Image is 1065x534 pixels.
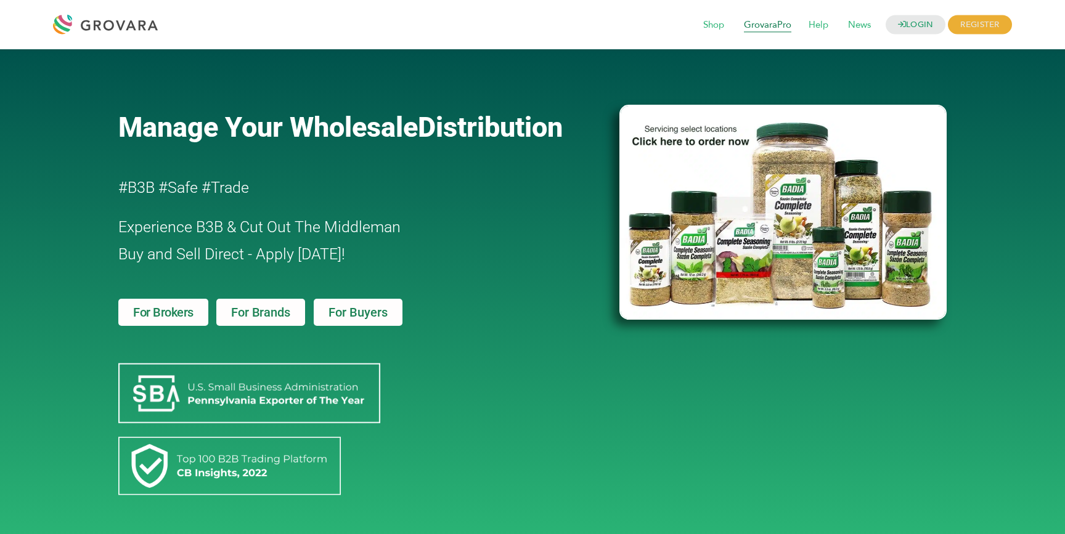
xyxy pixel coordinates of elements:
[839,18,879,32] a: News
[216,299,304,326] a: For Brands
[118,245,345,263] span: Buy and Sell Direct - Apply [DATE]!
[735,14,800,37] span: GrovaraPro
[886,15,946,34] a: LOGIN
[118,111,418,144] span: Manage Your Wholesale
[800,18,837,32] a: Help
[231,306,290,318] span: For Brands
[118,299,208,326] a: For Brokers
[133,306,194,318] span: For Brokers
[118,218,401,236] span: Experience B3B & Cut Out The Middleman
[735,18,800,32] a: GrovaraPro
[948,15,1011,34] span: REGISTER
[328,306,388,318] span: For Buyers
[314,299,402,326] a: For Buyers
[695,18,733,32] a: Shop
[118,111,599,144] a: Manage Your WholesaleDistribution
[695,14,733,37] span: Shop
[800,14,837,37] span: Help
[418,111,563,144] span: Distribution
[839,14,879,37] span: News
[118,174,549,201] h2: #B3B #Safe #Trade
